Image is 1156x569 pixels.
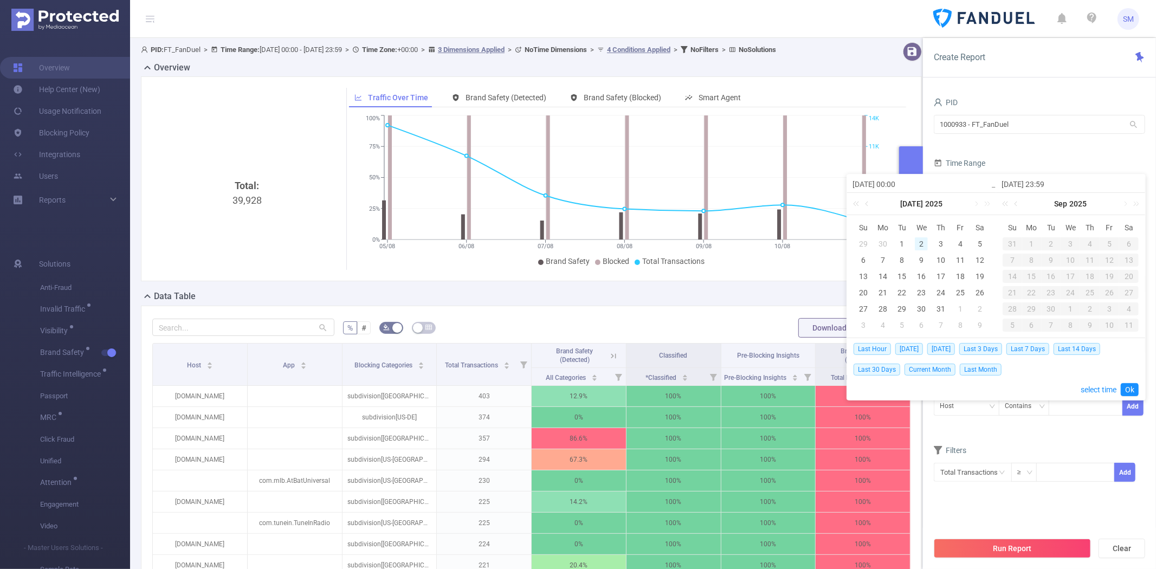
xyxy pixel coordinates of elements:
div: 1 [954,302,967,315]
div: 29 [857,237,870,250]
td: August 5, 2025 [893,317,912,333]
td: September 18, 2025 [1080,268,1100,284]
div: 15 [896,270,909,283]
td: July 1, 2025 [893,236,912,252]
span: > [505,46,515,54]
tspan: 0% [372,236,380,243]
span: FT_FanDuel [DATE] 00:00 - [DATE] 23:59 +00:00 [141,46,776,54]
tspan: 07/08 [538,243,553,250]
div: 30 [876,237,889,250]
div: 4 [954,237,967,250]
span: Traffic Over Time [368,93,428,102]
div: 1 [896,237,909,250]
span: Su [1003,223,1022,232]
button: Add [1122,397,1144,416]
div: 8 [1061,319,1081,332]
div: 2 [1080,302,1100,315]
span: [DATE] [895,343,923,355]
th: Thu [931,219,951,236]
div: 16 [915,270,928,283]
a: Previous month (PageUp) [863,193,873,215]
td: September 19, 2025 [1100,268,1119,284]
div: 6 [1022,319,1042,332]
a: 2025 [925,193,944,215]
span: > [719,46,729,54]
tspan: 14K [869,115,879,122]
tspan: 50% [369,174,380,182]
td: July 12, 2025 [970,252,990,268]
td: September 24, 2025 [1061,284,1081,301]
th: Tue [893,219,912,236]
span: Visibility [40,327,72,334]
div: 29 [896,302,909,315]
td: September 13, 2025 [1119,252,1139,268]
div: Contains [1005,397,1039,415]
th: Wed [912,219,932,236]
span: MRC [40,413,60,421]
b: No Filters [690,46,719,54]
a: Sep [1054,193,1069,215]
div: 2 [973,302,986,315]
a: select time [1081,379,1116,400]
td: July 30, 2025 [912,301,932,317]
div: 22 [896,286,909,299]
a: Help Center (New) [13,79,100,100]
td: July 11, 2025 [951,252,970,268]
td: July 10, 2025 [931,252,951,268]
div: 17 [1061,270,1081,283]
td: July 31, 2025 [931,301,951,317]
a: Next month (PageDown) [1120,193,1129,215]
span: Su [854,223,873,232]
div: 16 [1042,270,1061,283]
td: September 30, 2025 [1042,301,1061,317]
td: July 7, 2025 [873,252,893,268]
div: 7 [1042,319,1061,332]
div: 24 [934,286,947,299]
span: SM [1123,8,1134,30]
a: Last year (Control + left) [851,193,865,215]
b: Time Range: [221,46,260,54]
div: 21 [1003,286,1022,299]
td: August 9, 2025 [970,317,990,333]
td: July 15, 2025 [893,268,912,284]
div: 7 [876,254,889,267]
div: 17 [934,270,947,283]
b: No Solutions [739,46,776,54]
div: 31 [934,302,947,315]
td: October 8, 2025 [1061,317,1081,333]
div: 5 [973,237,986,250]
td: September 15, 2025 [1022,268,1042,284]
span: Sa [1119,223,1139,232]
div: 3 [1061,237,1081,250]
a: Next year (Control + right) [978,193,992,215]
td: September 27, 2025 [1119,284,1139,301]
div: 19 [973,270,986,283]
div: 1 [1061,302,1081,315]
span: Passport [40,385,130,407]
a: Ok [1121,383,1139,396]
td: July 17, 2025 [931,268,951,284]
i: icon: bg-colors [383,324,390,331]
span: [DATE] [927,343,955,355]
div: 8 [896,254,909,267]
input: Search... [152,319,334,336]
span: Anti-Fraud [40,277,130,299]
td: September 29, 2025 [1022,301,1042,317]
td: October 6, 2025 [1022,317,1042,333]
th: Sat [970,219,990,236]
a: 2025 [1069,193,1088,215]
div: 11 [1119,319,1139,332]
td: July 18, 2025 [951,268,970,284]
span: Click Fraud [40,429,130,450]
u: 4 Conditions Applied [607,46,670,54]
td: July 21, 2025 [873,284,893,301]
th: Sat [1119,219,1139,236]
td: July 2, 2025 [912,236,932,252]
div: 8 [1022,254,1042,267]
th: Sun [1003,219,1022,236]
td: September 3, 2025 [1061,236,1081,252]
td: September 28, 2025 [1003,301,1022,317]
div: 18 [954,270,967,283]
div: 8 [954,319,967,332]
td: October 11, 2025 [1119,317,1139,333]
